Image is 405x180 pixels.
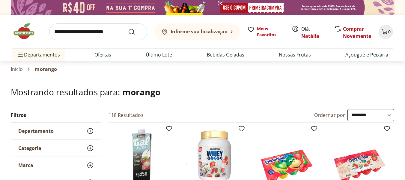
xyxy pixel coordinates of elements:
span: Categoria [18,145,41,151]
label: Ordernar por [314,112,345,118]
a: Ofertas [94,51,111,58]
span: Departamento [18,128,54,134]
input: search [49,23,147,40]
a: Comprar Novamente [343,26,371,39]
a: Início [11,66,23,72]
h2: 118 Resultados [109,112,144,118]
h1: Mostrando resultados para: [11,87,395,97]
a: Açougue e Peixaria [345,51,388,58]
span: Meus Favoritos [257,26,284,38]
a: Natália [301,33,319,39]
button: Carrinho [379,25,393,39]
button: Informe sua localização [154,23,240,40]
span: morango [35,66,57,72]
button: Submit Search [128,28,142,35]
button: Categoria [11,140,101,157]
b: Informe sua localização [171,28,228,35]
span: Olá, [301,25,328,40]
img: Hortifruti [12,22,42,40]
button: Menu [17,47,24,62]
a: Meus Favoritos [247,26,284,38]
button: Departamento [11,123,101,139]
span: Marca [18,162,33,168]
span: 0 [388,29,391,35]
a: Último Lote [146,51,172,58]
a: Bebidas Geladas [207,51,244,58]
button: Marca [11,157,101,174]
a: Nossas Frutas [279,51,311,58]
h2: Filtros [11,109,101,121]
span: morango [122,86,160,98]
span: Departamentos [17,47,60,62]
